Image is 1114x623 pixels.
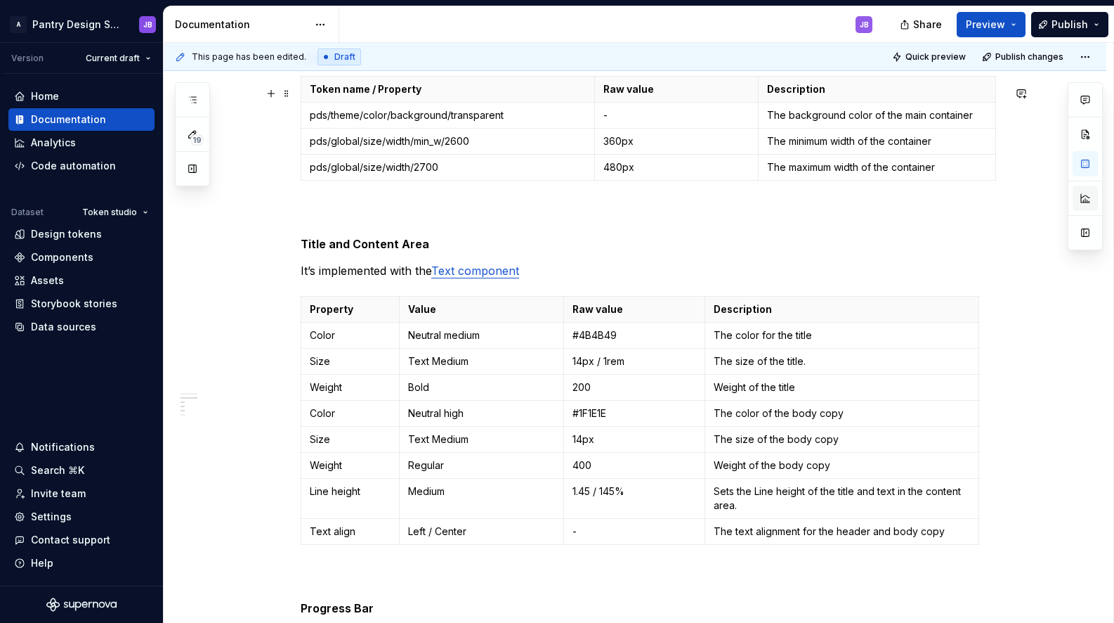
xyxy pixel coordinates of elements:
[79,49,157,68] button: Current draft
[767,160,987,174] p: The maximum width of the container
[431,264,519,278] a: Text component
[31,274,64,288] div: Assets
[32,18,122,32] div: Pantry Design System
[31,250,93,264] div: Components
[8,482,155,505] a: Invite team
[905,51,966,63] span: Quick preview
[31,89,59,103] div: Home
[572,432,697,447] p: 14px
[31,136,76,150] div: Analytics
[572,302,697,316] p: Raw value
[603,160,750,174] p: 480px
[572,525,697,539] p: -
[714,458,970,473] p: Weight of the body copy
[192,51,306,63] span: This page has been edited.
[31,440,95,454] div: Notifications
[966,18,1005,32] span: Preview
[714,525,970,539] p: The text alignment for the header and body copy
[8,246,155,269] a: Components
[310,432,391,447] p: Size
[143,19,152,30] div: JB
[8,108,155,131] a: Documentation
[190,134,204,146] span: 19
[572,328,697,342] p: #4B4B49
[8,459,155,482] button: Search ⌘K
[888,47,972,67] button: Quick preview
[1051,18,1088,32] span: Publish
[978,47,1070,67] button: Publish changes
[8,529,155,551] button: Contact support
[11,207,44,218] div: Dataset
[714,302,970,316] p: Description
[8,131,155,154] a: Analytics
[310,380,391,394] p: Weight
[714,380,970,394] p: Weight of the title
[714,432,970,447] p: The size of the body copy
[31,463,84,477] div: Search ⌘K
[603,82,750,96] p: Raw value
[714,406,970,420] p: The color of the body copy
[714,484,970,513] p: Sets the Line height of the title and text in the content area.
[86,53,140,64] span: Current draft
[1031,12,1108,37] button: Publish
[8,316,155,338] a: Data sources
[572,458,697,473] p: 400
[572,406,697,420] p: #1F1E1E
[31,159,116,173] div: Code automation
[310,82,586,96] p: Token name / Property
[8,223,155,245] a: Design tokens
[603,134,750,148] p: 360px
[310,134,586,148] p: pds/global/size/width/min_w/2600
[310,458,391,473] p: Weight
[82,207,137,218] span: Token studio
[10,16,27,33] div: A
[408,406,555,420] p: Neutral high
[8,436,155,458] button: Notifications
[8,85,155,108] a: Home
[175,18,308,32] div: Documentation
[8,155,155,177] a: Code automation
[8,269,155,292] a: Assets
[8,552,155,574] button: Help
[31,533,110,547] div: Contact support
[408,458,555,473] p: Regular
[995,51,1063,63] span: Publish changes
[301,262,1003,279] p: It’s implemented with the
[408,302,555,316] p: Value
[767,82,987,96] p: Description
[310,108,586,122] p: pds/theme/color/background/transparent
[310,160,586,174] p: pds/global/size/width/2700
[310,525,391,539] p: Text align
[310,406,391,420] p: Color
[572,484,697,499] p: 1.45 / 145%
[408,380,555,394] p: Bold
[46,598,117,612] svg: Supernova Logo
[714,354,970,368] p: The size of the title.
[408,328,555,342] p: Neutral medium
[603,108,750,122] p: -
[408,432,555,447] p: Text Medium
[8,293,155,315] a: Storybook stories
[8,506,155,528] a: Settings
[310,328,391,342] p: Color
[767,108,987,122] p: The background color of the main container
[408,484,555,499] p: Medium
[31,320,96,334] div: Data sources
[301,601,1003,615] h5: Progress Bar
[913,18,942,32] span: Share
[310,484,391,499] p: Line height
[408,525,555,539] p: Left / Center
[572,380,697,394] p: 200
[31,510,72,524] div: Settings
[572,354,697,368] p: 14px / 1rem
[767,134,987,148] p: The minimum width of the container
[301,237,1003,251] h5: Title and Content Area
[31,113,106,127] div: Documentation
[3,9,160,39] button: APantry Design SystemJB
[31,556,53,570] div: Help
[310,302,391,316] p: Property
[76,203,155,222] button: Token studio
[31,487,86,501] div: Invite team
[957,12,1025,37] button: Preview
